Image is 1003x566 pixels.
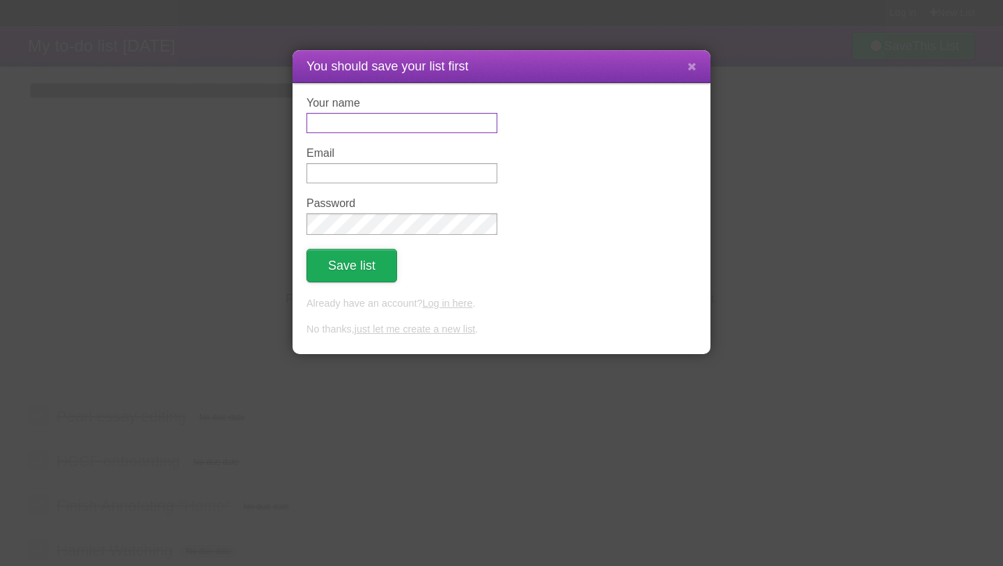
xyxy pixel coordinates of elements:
p: Already have an account? . [306,296,697,312]
p: No thanks, . [306,322,697,337]
label: Password [306,197,497,210]
a: just let me create a new list [355,323,476,335]
a: Log in here [422,298,472,309]
label: Email [306,147,497,160]
button: Save list [306,249,397,282]
h1: You should save your list first [306,57,697,76]
label: Your name [306,97,497,109]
